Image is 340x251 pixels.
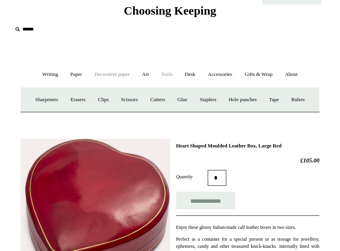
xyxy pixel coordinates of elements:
[124,10,216,16] a: Choosing Keeping
[176,224,319,231] p: Enjoy these glossy Italian-made calf leather boxes in two sizes.
[37,64,64,85] a: Writing
[202,64,238,85] a: Accessories
[176,173,208,180] label: Quantity
[176,157,319,164] h2: £105.00
[145,89,171,110] a: Cutters
[65,89,91,110] a: Erasers
[194,89,222,110] a: Staplers
[65,64,88,85] a: Paper
[30,89,64,110] a: Sharpeners
[176,143,319,149] h1: Heart Shaped Moulded Leather Box, Large Red
[286,89,310,110] a: Rulers
[89,64,135,85] a: Decorative paper
[172,89,193,110] a: Glue
[179,64,201,85] a: Desk
[92,89,114,110] a: Clips
[124,4,216,17] span: Choosing Keeping
[239,64,278,85] a: Gifts & Wrap
[137,64,154,85] a: Art
[279,64,303,85] a: About
[263,89,284,110] a: Tape
[223,89,262,110] a: Hole punches
[116,89,144,110] a: Scissors
[156,64,178,85] a: Tools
